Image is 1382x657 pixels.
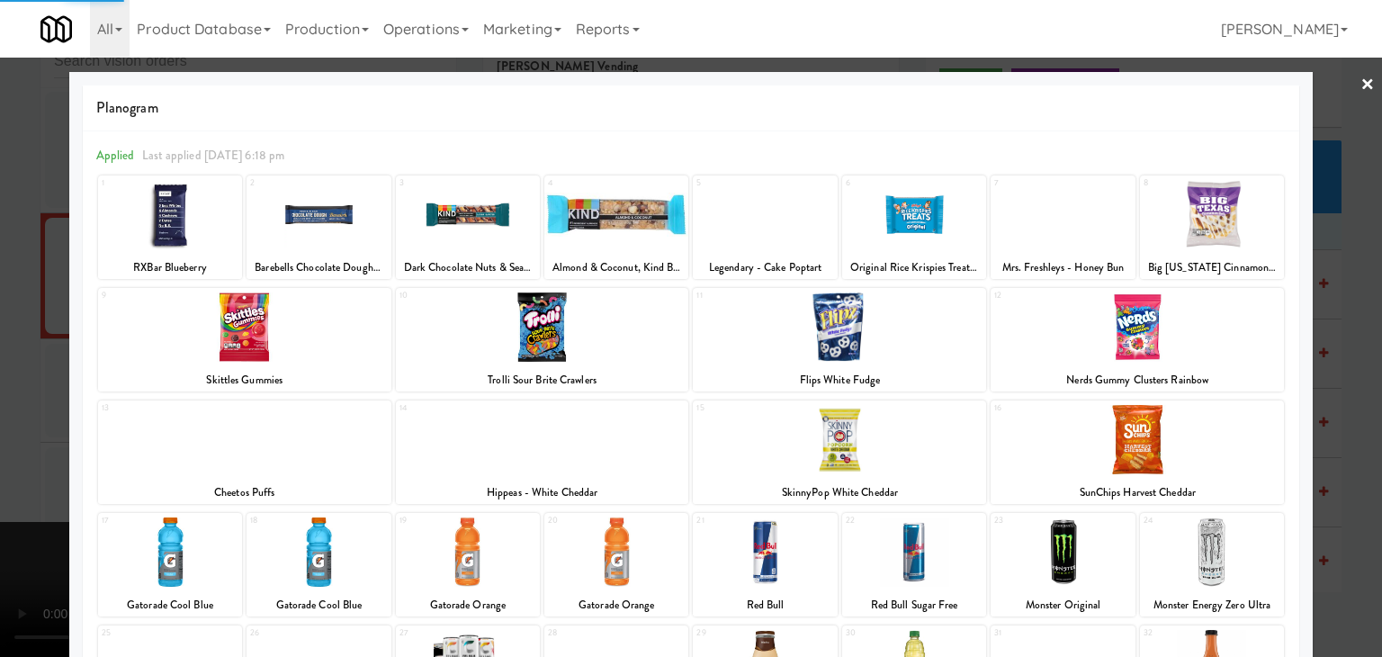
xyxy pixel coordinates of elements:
div: 26 [250,625,319,641]
div: 24Monster Energy Zero Ultra [1140,513,1284,616]
div: Monster Energy Zero Ultra [1140,594,1284,616]
div: 23 [994,513,1063,528]
span: Planogram [96,94,1286,121]
div: Gatorade Orange [547,594,686,616]
div: Red Bull [693,594,837,616]
div: Flips White Fudge [693,369,986,391]
div: Monster Original [993,594,1132,616]
div: 10 [399,288,543,303]
div: 18Gatorade Cool Blue [247,513,390,616]
div: Nerds Gummy Clusters Rainbow [993,369,1281,391]
div: 9Skittles Gummies [98,288,391,391]
div: 12 [994,288,1137,303]
div: 2Barebells Chocolate Dough Protein Bar [247,175,390,279]
div: 32 [1144,625,1212,641]
div: 24 [1144,513,1212,528]
span: Applied [96,147,135,164]
div: 23Monster Original [991,513,1135,616]
div: 14 [399,400,543,416]
div: Cheetos Puffs [98,481,391,504]
div: 11 [696,288,839,303]
div: Hippeas - White Cheddar [396,481,689,504]
div: 2 [250,175,319,191]
div: RXBar Blueberry [98,256,242,279]
div: 5Legendary - Cake Poptart [693,175,837,279]
div: 1 [102,175,170,191]
div: 8Big [US_STATE] Cinnamon Roll [1140,175,1284,279]
div: Original Rice Krispies Treat, [PERSON_NAME] [842,256,986,279]
div: Legendary - Cake Poptart [695,256,834,279]
div: 3 [399,175,468,191]
div: Barebells Chocolate Dough Protein Bar [249,256,388,279]
div: Gatorade Orange [544,594,688,616]
a: × [1360,58,1375,113]
div: 16SunChips Harvest Cheddar [991,400,1284,504]
div: Almond & Coconut, Kind Bar [544,256,688,279]
div: Red Bull [695,594,834,616]
div: Trolli Sour Brite Crawlers [396,369,689,391]
div: 29 [696,625,765,641]
div: 13Cheetos Puffs [98,400,391,504]
div: Red Bull Sugar Free [845,594,983,616]
div: Skittles Gummies [98,369,391,391]
div: SkinnyPop White Cheddar [693,481,986,504]
div: Big [US_STATE] Cinnamon Roll [1140,256,1284,279]
div: 28 [548,625,616,641]
div: Cheetos Puffs [101,481,389,504]
div: Mrs. Freshleys - Honey Bun [991,256,1135,279]
div: SunChips Harvest Cheddar [991,481,1284,504]
div: 19 [399,513,468,528]
div: Gatorade Orange [396,594,540,616]
div: 8 [1144,175,1212,191]
div: 20 [548,513,616,528]
div: Flips White Fudge [695,369,983,391]
div: 30 [846,625,914,641]
span: Last applied [DATE] 6:18 pm [142,147,285,164]
div: 10Trolli Sour Brite Crawlers [396,288,689,391]
div: 17 [102,513,170,528]
div: Big [US_STATE] Cinnamon Roll [1143,256,1281,279]
div: Skittles Gummies [101,369,389,391]
div: 14Hippeas - White Cheddar [396,400,689,504]
div: 15SkinnyPop White Cheddar [693,400,986,504]
div: RXBar Blueberry [101,256,239,279]
div: SkinnyPop White Cheddar [695,481,983,504]
div: Almond & Coconut, Kind Bar [547,256,686,279]
div: 21 [696,513,765,528]
div: 12Nerds Gummy Clusters Rainbow [991,288,1284,391]
div: Monster Energy Zero Ultra [1143,594,1281,616]
div: Mrs. Freshleys - Honey Bun [993,256,1132,279]
div: Trolli Sour Brite Crawlers [399,369,687,391]
div: 13 [102,400,245,416]
div: 6 [846,175,914,191]
div: Gatorade Cool Blue [247,594,390,616]
div: 7 [994,175,1063,191]
div: 17Gatorade Cool Blue [98,513,242,616]
div: Gatorade Cool Blue [98,594,242,616]
div: Nerds Gummy Clusters Rainbow [991,369,1284,391]
div: 27 [399,625,468,641]
div: 11Flips White Fudge [693,288,986,391]
div: 9 [102,288,245,303]
div: Gatorade Cool Blue [101,594,239,616]
div: 21Red Bull [693,513,837,616]
div: Original Rice Krispies Treat, [PERSON_NAME] [845,256,983,279]
div: Barebells Chocolate Dough Protein Bar [247,256,390,279]
div: Dark Chocolate Nuts & Sea Salt Kind Bar [396,256,540,279]
div: 1RXBar Blueberry [98,175,242,279]
div: 5 [696,175,765,191]
div: Gatorade Cool Blue [249,594,388,616]
div: Monster Original [991,594,1135,616]
div: 16 [994,400,1137,416]
div: 19Gatorade Orange [396,513,540,616]
div: 31 [994,625,1063,641]
img: Micromart [40,13,72,45]
div: Red Bull Sugar Free [842,594,986,616]
div: 4Almond & Coconut, Kind Bar [544,175,688,279]
div: 15 [696,400,839,416]
div: 7Mrs. Freshleys - Honey Bun [991,175,1135,279]
div: 22 [846,513,914,528]
div: Dark Chocolate Nuts & Sea Salt Kind Bar [399,256,537,279]
div: 20Gatorade Orange [544,513,688,616]
div: 18 [250,513,319,528]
